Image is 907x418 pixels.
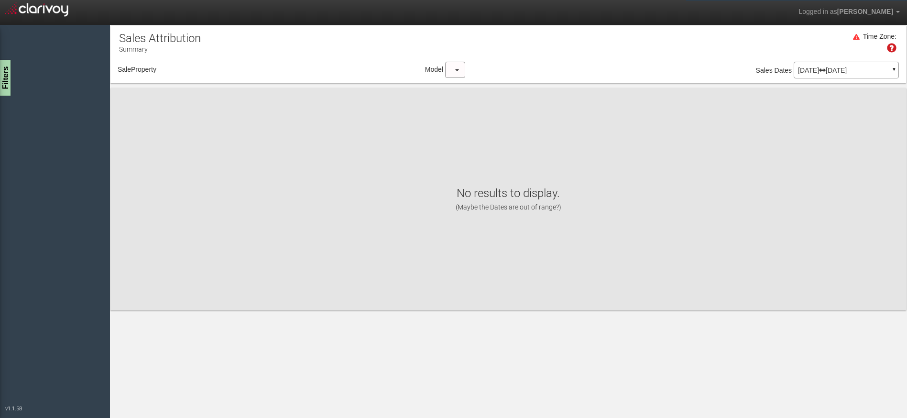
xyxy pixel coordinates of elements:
div: Time Zone: [860,32,896,42]
p: [DATE] [DATE] [798,67,895,74]
span: Dates [775,66,792,74]
a: Logged in as[PERSON_NAME] [791,0,907,23]
h1: No results to display. [120,187,896,212]
a: ▼ [890,64,898,79]
h1: Sales Attribution [119,32,201,44]
span: [PERSON_NAME] [837,8,893,15]
span: Sales [756,66,773,74]
span: Sale [118,66,131,73]
span: (Maybe the Dates are out of range?) [456,203,561,211]
p: Summary [119,42,201,54]
span: Logged in as [798,8,837,15]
